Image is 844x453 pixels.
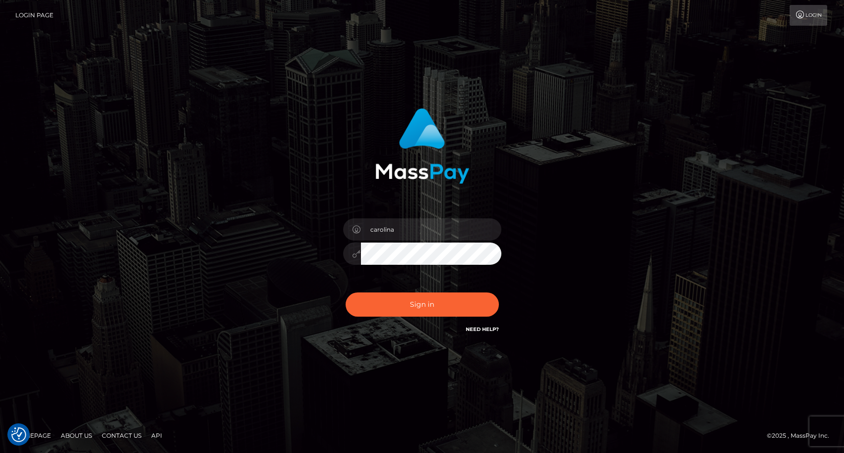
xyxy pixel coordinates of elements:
[11,427,26,442] img: Revisit consent button
[466,326,499,332] a: Need Help?
[98,428,145,443] a: Contact Us
[57,428,96,443] a: About Us
[346,292,499,317] button: Sign in
[375,108,469,184] img: MassPay Login
[790,5,827,26] a: Login
[15,5,53,26] a: Login Page
[11,428,55,443] a: Homepage
[767,430,837,441] div: © 2025 , MassPay Inc.
[147,428,166,443] a: API
[11,427,26,442] button: Consent Preferences
[361,218,501,241] input: Username...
